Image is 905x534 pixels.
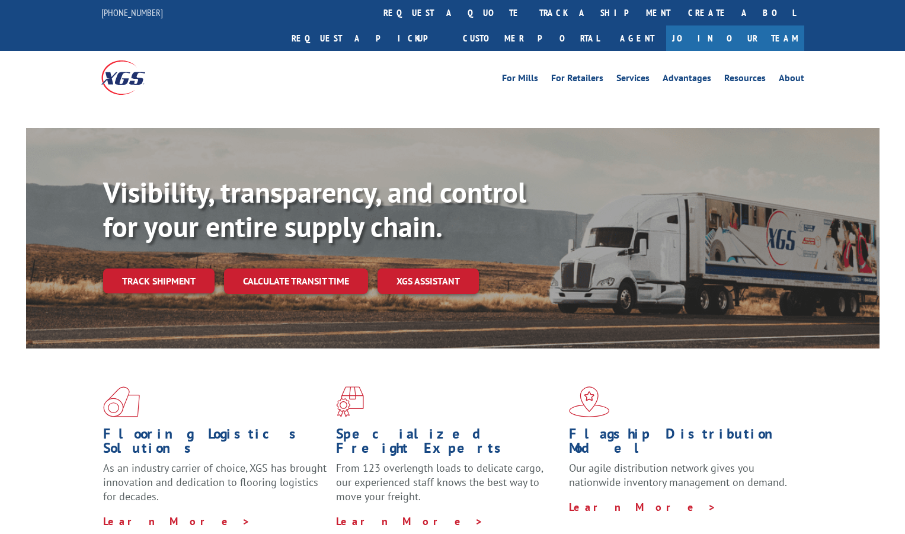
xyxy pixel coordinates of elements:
[336,461,560,514] p: From 123 overlength loads to delicate cargo, our experienced staff knows the best way to move you...
[378,268,479,294] a: XGS ASSISTANT
[608,25,666,51] a: Agent
[103,268,215,293] a: Track shipment
[336,427,560,461] h1: Specialized Freight Experts
[666,25,804,51] a: Join Our Team
[569,427,793,461] h1: Flagship Distribution Model
[283,25,454,51] a: Request a pickup
[103,386,140,417] img: xgs-icon-total-supply-chain-intelligence-red
[103,174,526,245] b: Visibility, transparency, and control for your entire supply chain.
[224,268,368,294] a: Calculate transit time
[616,73,650,87] a: Services
[101,7,163,18] a: [PHONE_NUMBER]
[336,386,364,417] img: xgs-icon-focused-on-flooring-red
[724,73,766,87] a: Resources
[569,386,610,417] img: xgs-icon-flagship-distribution-model-red
[103,427,327,461] h1: Flooring Logistics Solutions
[103,461,327,503] span: As an industry carrier of choice, XGS has brought innovation and dedication to flooring logistics...
[103,514,251,528] a: Learn More >
[336,514,484,528] a: Learn More >
[454,25,608,51] a: Customer Portal
[569,500,717,514] a: Learn More >
[502,73,538,87] a: For Mills
[569,461,787,489] span: Our agile distribution network gives you nationwide inventory management on demand.
[779,73,804,87] a: About
[551,73,603,87] a: For Retailers
[663,73,711,87] a: Advantages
